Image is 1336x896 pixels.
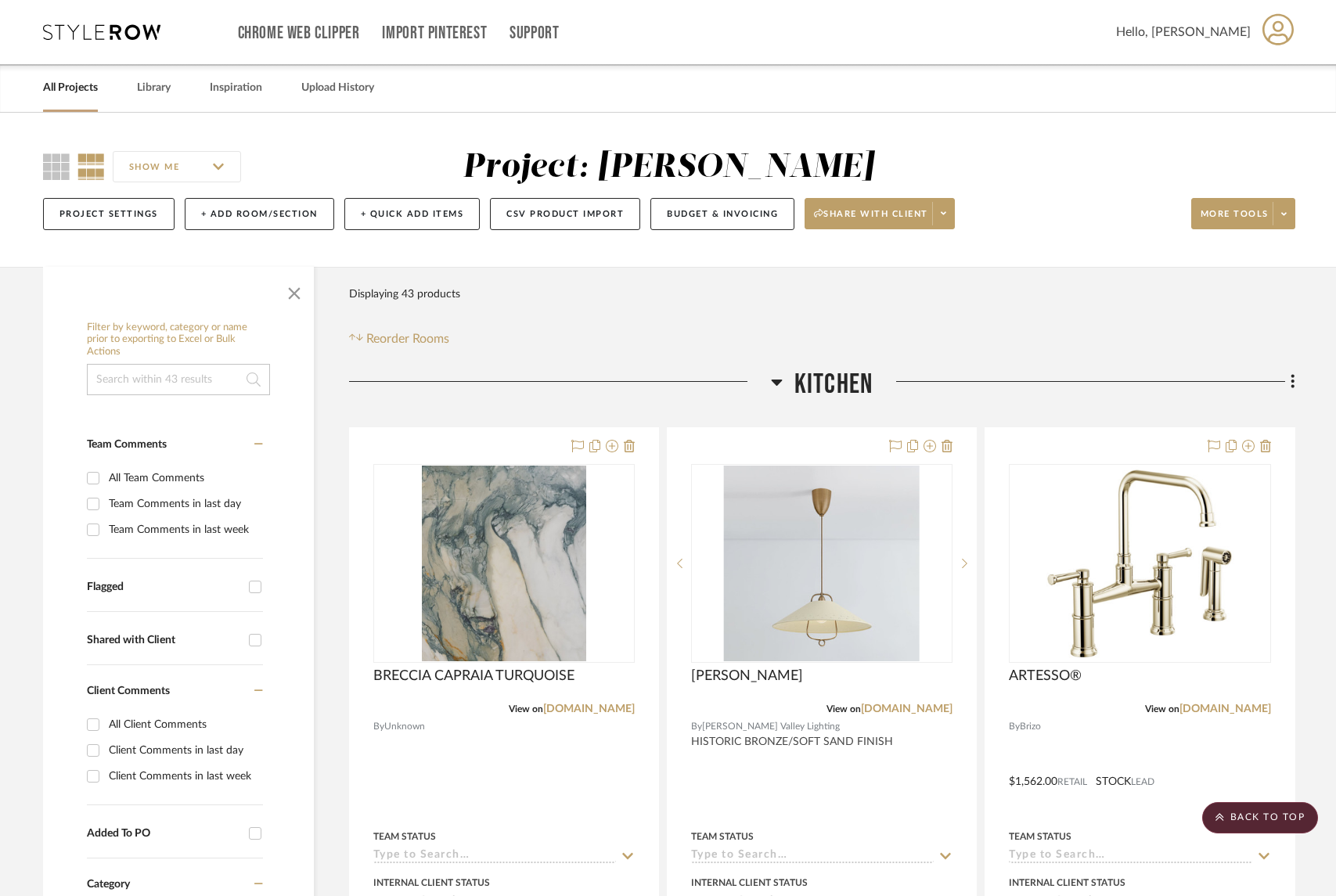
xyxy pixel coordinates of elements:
[349,279,460,310] div: Displaying 43 products
[1009,668,1082,685] span: ARTESSO®
[87,827,241,840] div: Added To PO
[1201,208,1269,232] span: More tools
[1145,704,1179,714] span: View on
[382,27,487,40] a: Import Pinterest
[1116,23,1251,41] span: Hello, [PERSON_NAME]
[109,517,259,542] div: Team Comments in last week
[301,77,374,99] a: Upload History
[210,77,262,99] a: Inspiration
[1191,198,1295,229] button: More tools
[185,198,334,230] button: + Add Room/Section
[373,849,616,864] input: Type to Search…
[87,685,170,696] span: Client Comments
[805,198,955,229] button: Share with client
[373,668,574,685] span: BRECCIA CAPRAIA TURQUOISE
[43,198,175,230] button: Project Settings
[87,878,130,891] span: Category
[650,198,794,230] button: Budget & Invoicing
[109,491,259,516] div: Team Comments in last day
[691,719,702,734] span: By
[366,329,449,348] span: Reorder Rooms
[87,439,167,450] span: Team Comments
[826,704,861,714] span: View on
[279,275,310,306] button: Close
[87,364,270,395] input: Search within 43 results
[724,466,920,661] img: Pawley
[373,876,490,890] div: Internal Client Status
[1020,719,1041,734] span: Brizo
[87,322,270,358] h6: Filter by keyword, category or name prior to exporting to Excel or Bulk Actions
[109,764,259,789] div: Client Comments in last week
[794,368,873,401] span: Kitchen
[1179,703,1271,714] a: [DOMAIN_NAME]
[1009,876,1125,890] div: Internal Client Status
[87,581,241,594] div: Flagged
[384,719,425,734] span: Unknown
[509,704,543,714] span: View on
[543,703,635,714] a: [DOMAIN_NAME]
[510,27,559,40] a: Support
[373,829,436,844] div: Team Status
[691,829,754,844] div: Team Status
[861,703,952,714] a: [DOMAIN_NAME]
[109,466,259,491] div: All Team Comments
[344,198,481,230] button: + Quick Add Items
[422,466,586,661] img: BRECCIA CAPRAIA TURQUOISE
[1009,849,1251,864] input: Type to Search…
[373,719,384,734] span: By
[109,738,259,763] div: Client Comments in last day
[490,198,640,230] button: CSV Product Import
[691,876,808,890] div: Internal Client Status
[1009,719,1020,734] span: By
[1202,802,1318,833] scroll-to-top-button: BACK TO TOP
[1009,829,1071,844] div: Team Status
[137,77,171,99] a: Library
[691,849,934,864] input: Type to Search…
[702,719,840,734] span: [PERSON_NAME] Valley Lighting
[238,27,360,40] a: Chrome Web Clipper
[43,77,98,99] a: All Projects
[349,329,450,348] button: Reorder Rooms
[692,465,952,662] div: 0
[691,668,803,685] span: [PERSON_NAME]
[814,208,928,232] span: Share with client
[87,634,241,647] div: Shared with Client
[1042,466,1237,661] img: ARTESSO®
[109,712,259,737] div: All Client Comments
[463,151,874,184] div: Project: [PERSON_NAME]
[1010,465,1269,662] div: 0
